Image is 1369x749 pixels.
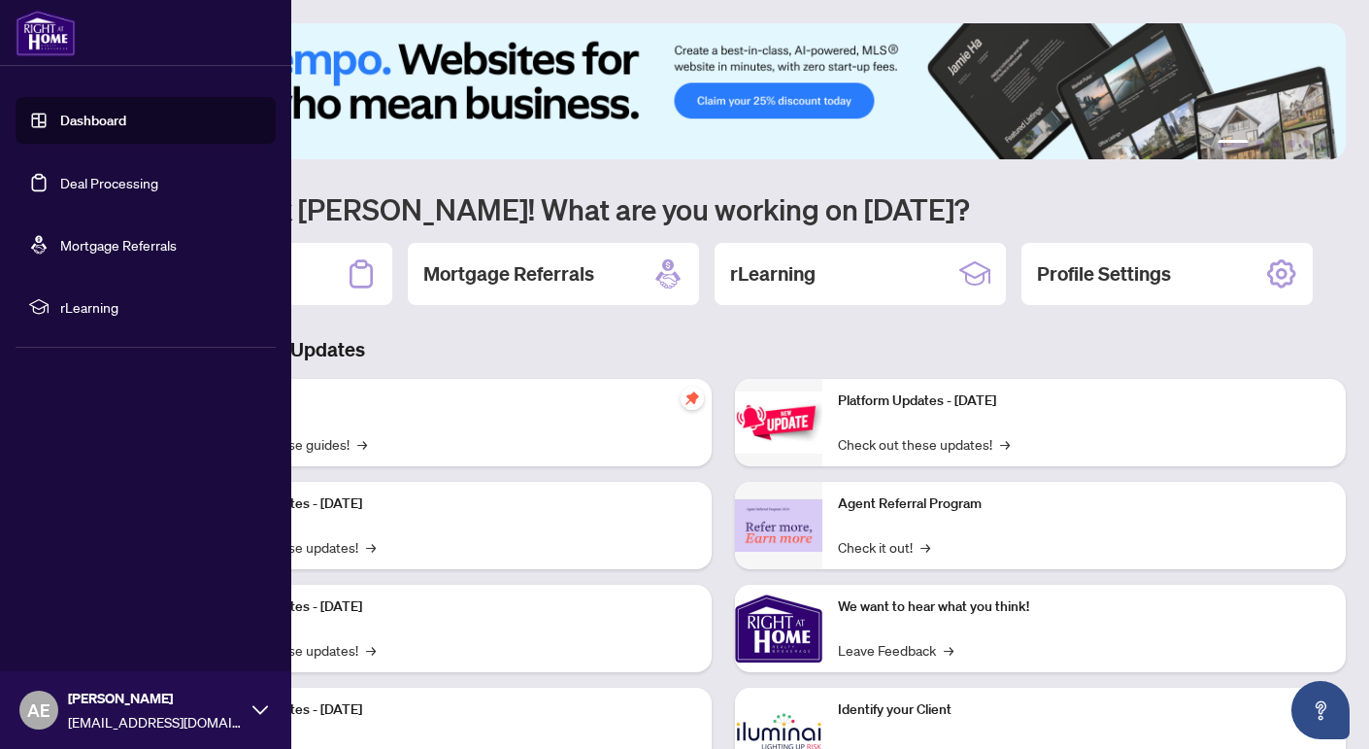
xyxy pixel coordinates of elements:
[101,190,1346,227] h1: Welcome back [PERSON_NAME]! What are you working on [DATE]?
[60,112,126,129] a: Dashboard
[423,260,594,288] h2: Mortgage Referrals
[204,494,696,515] p: Platform Updates - [DATE]
[366,536,376,558] span: →
[357,433,367,455] span: →
[838,639,953,661] a: Leave Feedback→
[1287,140,1295,148] button: 4
[735,585,822,672] img: We want to hear what you think!
[101,336,1346,363] h3: Brokerage & Industry Updates
[101,23,1346,159] img: Slide 0
[204,596,696,618] p: Platform Updates - [DATE]
[1000,433,1010,455] span: →
[735,392,822,453] img: Platform Updates - June 23, 2025
[1319,140,1326,148] button: 6
[204,699,696,721] p: Platform Updates - [DATE]
[16,10,76,56] img: logo
[1037,260,1171,288] h2: Profile Settings
[68,688,243,709] span: [PERSON_NAME]
[838,536,930,558] a: Check it out!→
[1303,140,1311,148] button: 5
[27,697,50,724] span: AE
[60,296,262,318] span: rLearning
[838,596,1330,618] p: We want to hear what you think!
[366,639,376,661] span: →
[1256,140,1264,148] button: 2
[838,494,1330,515] p: Agent Referral Program
[681,387,704,410] span: pushpin
[1218,140,1249,148] button: 1
[60,174,158,191] a: Deal Processing
[735,499,822,553] img: Agent Referral Program
[68,711,243,732] span: [EMAIL_ADDRESS][DOMAIN_NAME]
[204,391,696,412] p: Self-Help
[838,433,1010,455] a: Check out these updates!→
[1272,140,1280,148] button: 3
[944,639,953,661] span: →
[838,699,1330,721] p: Identify your Client
[838,391,1330,412] p: Platform Updates - [DATE]
[730,260,816,288] h2: rLearning
[1291,681,1350,739] button: Open asap
[60,236,177,254] a: Mortgage Referrals
[920,536,930,558] span: →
